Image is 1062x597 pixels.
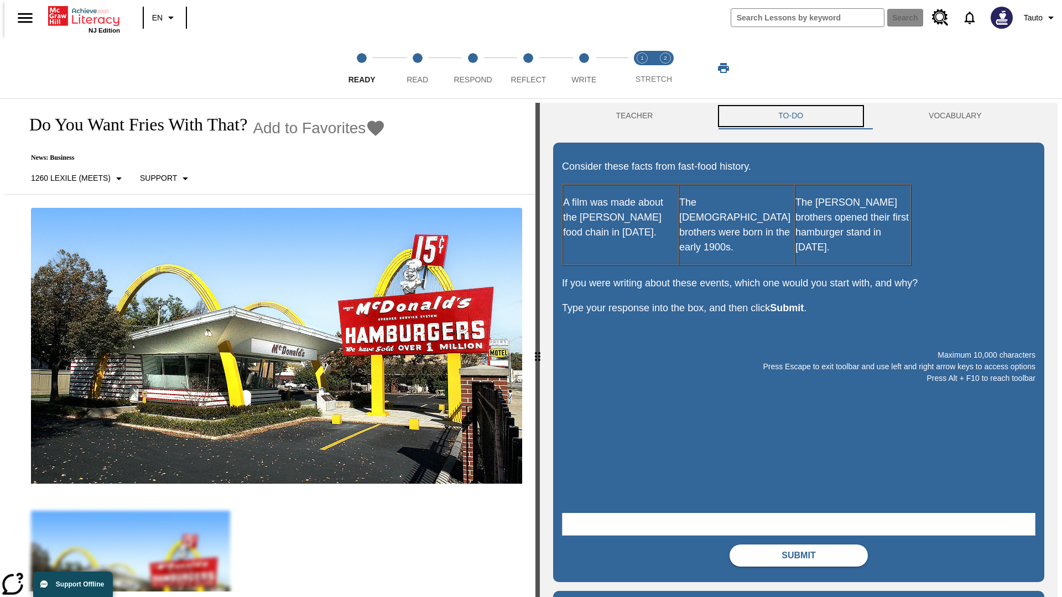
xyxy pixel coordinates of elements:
[253,119,366,137] span: Add to Favorites
[553,103,1044,129] div: Instructional Panel Tabs
[955,3,984,32] a: Notifications
[18,114,247,135] h1: Do You Want Fries With That?
[1019,8,1062,28] button: Profile/Settings
[731,9,884,27] input: search field
[540,103,1058,597] div: activity
[454,75,492,84] span: Respond
[9,2,41,34] button: Open side menu
[552,38,616,98] button: Write step 5 of 5
[641,55,643,61] text: 1
[562,159,1035,174] p: Consider these facts from fast-food history.
[496,38,560,98] button: Reflect step 4 of 5
[679,195,794,255] p: The [DEMOGRAPHIC_DATA] brothers were born in the early 1900s.
[866,103,1044,129] button: VOCABULARY
[770,302,804,313] strong: Submit
[706,58,741,78] button: Print
[348,75,376,84] span: Ready
[253,118,386,138] button: Add to Favorites - Do You Want Fries With That?
[136,169,196,188] button: Scaffolds, Support
[563,195,678,240] p: A film was made about the [PERSON_NAME] food chain in [DATE].
[562,301,1035,316] p: Type your response into the box, and then click .
[4,9,162,19] body: Maximum 10,000 characters Press Escape to exit toolbar and use left and right arrow keys to acces...
[716,103,866,129] button: TO-DO
[562,276,1035,291] p: If you were writing about these events, which one would you start with, and why?
[441,38,505,98] button: Respond step 3 of 5
[18,154,386,162] p: News: Business
[795,195,910,255] p: The [PERSON_NAME] brothers opened their first hamburger stand in [DATE].
[562,361,1035,373] p: Press Escape to exit toolbar and use left and right arrow keys to access options
[147,8,183,28] button: Language: EN, Select a language
[88,27,120,34] span: NJ Edition
[553,103,716,129] button: Teacher
[56,580,104,588] span: Support Offline
[649,38,681,98] button: Stretch Respond step 2 of 2
[48,4,120,34] div: Home
[385,38,449,98] button: Read step 2 of 5
[140,172,177,184] p: Support
[4,103,535,591] div: reading
[330,38,394,98] button: Ready step 1 of 5
[33,572,113,597] button: Support Offline
[925,3,955,33] a: Resource Center, Will open in new tab
[571,75,596,84] span: Write
[535,103,540,597] div: Press Enter or Spacebar and then press right and left arrow keys to move the slider
[31,208,522,484] img: One of the first McDonald's stores, with the iconic red sign and golden arches.
[562,349,1035,361] p: Maximum 10,000 characters
[407,75,428,84] span: Read
[152,12,163,24] span: EN
[31,172,111,184] p: 1260 Lexile (Meets)
[626,38,658,98] button: Stretch Read step 1 of 2
[562,373,1035,384] p: Press Alt + F10 to reach toolbar
[984,3,1019,32] button: Select a new avatar
[636,75,672,83] span: STRETCH
[991,7,1013,29] img: Avatar
[27,169,130,188] button: Select Lexile, 1260 Lexile (Meets)
[664,55,667,61] text: 2
[730,544,868,567] button: Submit
[1024,12,1043,24] span: Tauto
[511,75,546,84] span: Reflect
